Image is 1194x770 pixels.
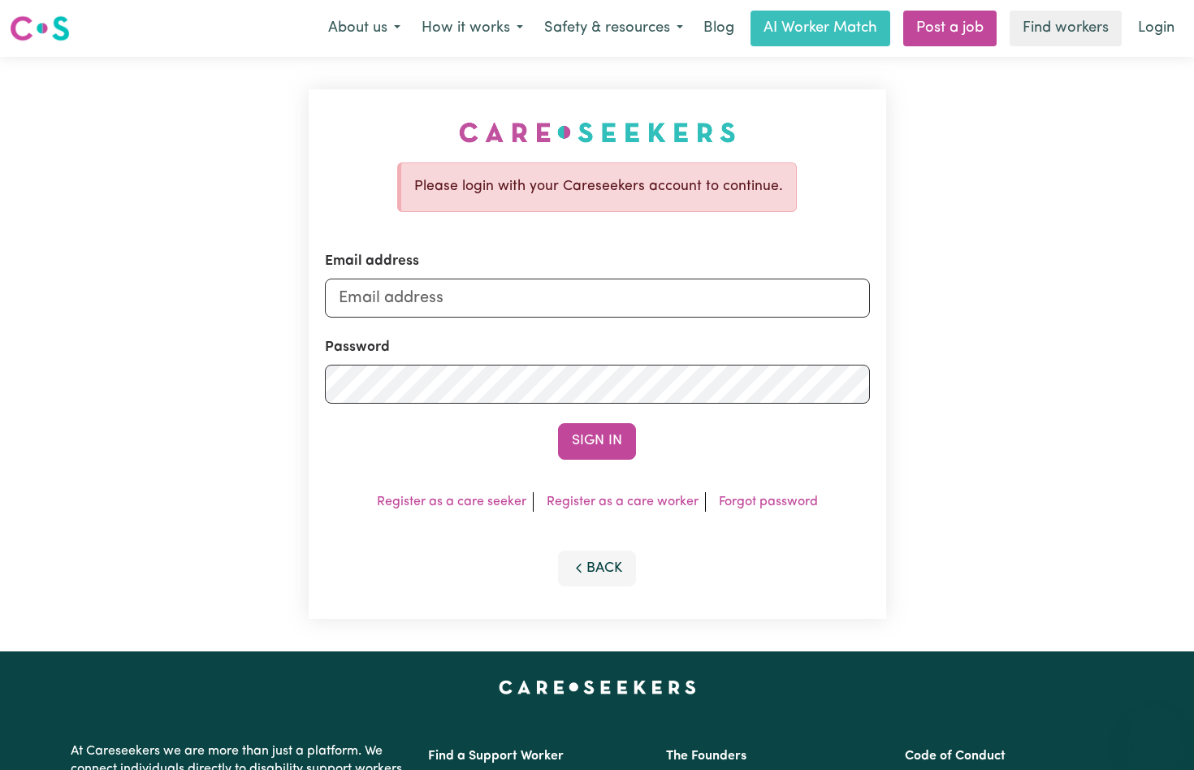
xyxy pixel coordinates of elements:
iframe: Button to launch messaging window [1129,705,1181,757]
p: Please login with your Careseekers account to continue. [414,176,783,197]
button: Safety & resources [534,11,694,45]
label: Email address [325,250,419,271]
a: Code of Conduct [905,750,1006,763]
a: Login [1128,11,1184,46]
a: Register as a care worker [547,495,699,508]
a: The Founders [666,750,746,763]
a: Careseekers logo [10,10,70,47]
a: Blog [694,11,744,46]
a: Careseekers home page [499,681,696,694]
button: Sign In [558,423,636,459]
a: AI Worker Match [751,11,890,46]
button: How it works [411,11,534,45]
input: Email address [325,279,870,318]
a: Post a job [903,11,997,46]
a: Forgot password [719,495,818,508]
img: Careseekers logo [10,14,70,43]
a: Find a Support Worker [428,750,564,763]
button: Back [558,551,636,586]
label: Password [325,337,390,358]
button: About us [318,11,411,45]
a: Find workers [1010,11,1122,46]
a: Register as a care seeker [377,495,526,508]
